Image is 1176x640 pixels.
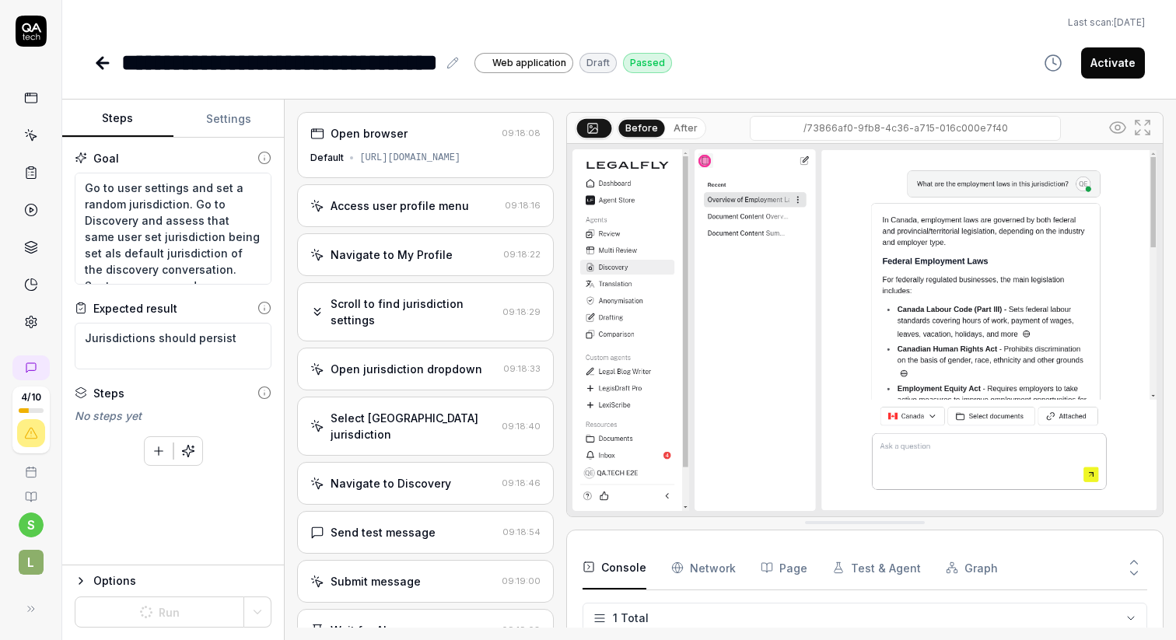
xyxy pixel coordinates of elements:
[583,546,646,589] button: Console
[93,385,124,401] div: Steps
[331,410,495,442] div: Select [GEOGRAPHIC_DATA] jurisdiction
[946,546,998,589] button: Graph
[359,151,460,165] div: [URL][DOMAIN_NAME]
[331,296,495,328] div: Scroll to find jurisdiction settings
[331,247,453,263] div: Navigate to My Profile
[579,53,617,73] div: Draft
[1068,16,1145,30] span: Last scan:
[75,407,271,424] div: No steps yet
[93,572,271,590] div: Options
[503,249,541,260] time: 09:18:22
[1130,115,1155,140] button: Open in full screen
[331,125,408,142] div: Open browser
[6,453,55,478] a: Book a call with us
[6,537,55,578] button: L
[93,300,177,317] div: Expected result
[331,475,451,491] div: Navigate to Discovery
[832,546,921,589] button: Test & Agent
[12,355,50,380] a: New conversation
[502,624,541,635] time: 09:19:08
[62,100,173,138] button: Steps
[6,478,55,503] a: Documentation
[75,572,271,590] button: Options
[331,361,482,377] div: Open jurisdiction dropdown
[492,56,566,70] span: Web application
[1081,47,1145,79] button: Activate
[331,198,469,214] div: Access user profile menu
[19,550,44,575] span: L
[502,575,541,586] time: 09:19:00
[331,524,436,540] div: Send test message
[331,573,421,589] div: Submit message
[667,120,704,137] button: After
[671,546,736,589] button: Network
[93,150,119,166] div: Goal
[173,100,285,138] button: Settings
[502,306,541,317] time: 09:18:29
[505,200,541,211] time: 09:18:16
[503,363,541,374] time: 09:18:33
[21,393,41,402] span: 4 / 10
[502,421,541,432] time: 09:18:40
[474,52,573,73] a: Web application
[502,477,541,488] time: 09:18:46
[502,526,541,537] time: 09:18:54
[310,151,344,165] div: Default
[567,144,1163,516] img: Screenshot
[761,546,807,589] button: Page
[502,128,541,138] time: 09:18:08
[75,596,244,628] button: Run
[618,119,664,136] button: Before
[19,512,44,537] button: s
[1068,16,1145,30] button: Last scan:[DATE]
[623,53,672,73] div: Passed
[1114,16,1145,28] time: [DATE]
[1034,47,1072,79] button: View version history
[1105,115,1130,140] button: Show all interative elements
[331,622,441,638] div: Wait for AI response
